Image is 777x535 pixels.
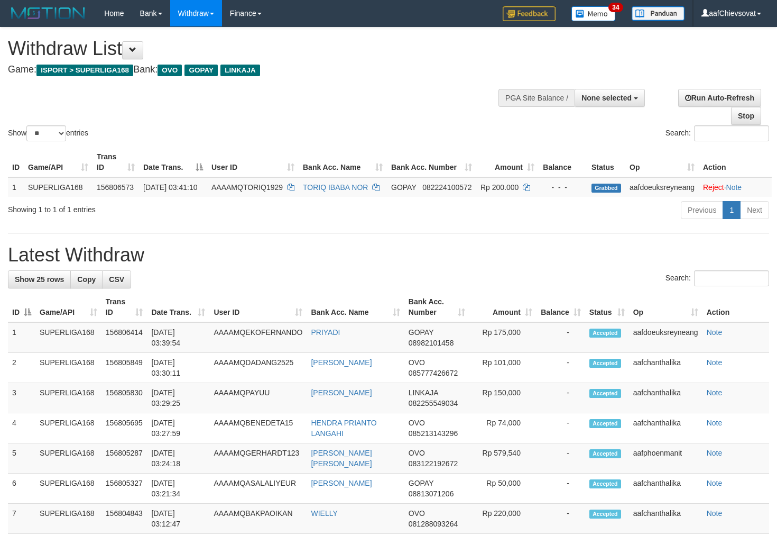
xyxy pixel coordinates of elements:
a: Note [726,183,742,192]
td: - [536,353,585,383]
td: AAAAMQDADANG2525 [209,353,307,383]
a: CSV [102,270,131,288]
td: AAAAMQBENEDETA15 [209,413,307,443]
div: - - - [543,182,583,193]
a: [PERSON_NAME] [311,479,372,487]
td: 2 [8,353,35,383]
span: Copy 085777426672 to clipboard [409,369,458,377]
td: [DATE] 03:12:47 [147,504,209,534]
td: [DATE] 03:24:18 [147,443,209,474]
span: Accepted [589,449,621,458]
span: Accepted [589,389,621,398]
h4: Game: Bank: [8,65,507,75]
td: 156805695 [101,413,147,443]
a: Previous [681,201,723,219]
span: GOPAY [391,183,416,192]
td: AAAAMQASALALIYEUR [209,474,307,504]
span: LINKAJA [220,65,260,76]
th: Status: activate to sort column ascending [585,292,629,322]
th: Status [587,147,625,177]
th: Bank Acc. Name: activate to sort column ascending [299,147,387,177]
span: CSV [109,275,124,284]
span: Accepted [589,479,621,488]
td: - [536,443,585,474]
td: SUPERLIGA168 [35,383,101,413]
div: PGA Site Balance / [498,89,575,107]
th: Balance: activate to sort column ascending [536,292,585,322]
th: Amount: activate to sort column ascending [469,292,536,322]
td: - [536,383,585,413]
span: OVO [158,65,182,76]
a: [PERSON_NAME] [311,388,372,397]
td: - [536,413,585,443]
td: Rp 579,540 [469,443,536,474]
a: [PERSON_NAME] [311,358,372,367]
th: User ID: activate to sort column ascending [209,292,307,322]
td: AAAAMQBAKPAOIKAN [209,504,307,534]
td: SUPERLIGA168 [35,322,101,353]
span: Copy 081288093264 to clipboard [409,520,458,528]
td: - [536,322,585,353]
td: AAAAMQPAYUU [209,383,307,413]
span: Copy [77,275,96,284]
td: SUPERLIGA168 [24,177,92,197]
a: Note [707,419,723,427]
th: User ID: activate to sort column ascending [207,147,299,177]
td: 156805327 [101,474,147,504]
td: [DATE] 03:29:25 [147,383,209,413]
h1: Withdraw List [8,38,507,59]
label: Search: [665,270,769,286]
span: OVO [409,509,425,518]
th: Op: activate to sort column ascending [629,292,702,322]
a: Run Auto-Refresh [678,89,761,107]
span: OVO [409,449,425,457]
span: Copy 08813071206 to clipboard [409,489,454,498]
span: Copy 085213143296 to clipboard [409,429,458,438]
td: · [699,177,772,197]
th: Action [699,147,772,177]
td: 156805287 [101,443,147,474]
th: Trans ID: activate to sort column ascending [101,292,147,322]
td: Rp 175,000 [469,322,536,353]
a: TORIQ IBABA NOR [303,183,368,192]
span: ISPORT > SUPERLIGA168 [36,65,133,76]
td: aafdoeuksreyneang [625,177,699,197]
a: PRIYADI [311,328,340,337]
input: Search: [694,270,769,286]
td: 156805830 [101,383,147,413]
span: Show 25 rows [15,275,64,284]
td: aafchanthalika [629,504,702,534]
span: LINKAJA [409,388,438,397]
span: Accepted [589,510,621,519]
span: GOPAY [184,65,218,76]
td: aafchanthalika [629,413,702,443]
span: GOPAY [409,328,433,337]
span: Copy 08982101458 to clipboard [409,339,454,347]
a: Note [707,388,723,397]
td: Rp 101,000 [469,353,536,383]
span: OVO [409,358,425,367]
a: Reject [703,183,724,192]
a: Copy [70,270,103,288]
select: Showentries [26,125,66,141]
td: aafchanthalika [629,353,702,383]
span: Copy 082224100572 to clipboard [422,183,471,192]
td: aafphoenmanit [629,443,702,474]
a: Note [707,479,723,487]
span: OVO [409,419,425,427]
td: 156804843 [101,504,147,534]
td: 156806414 [101,322,147,353]
td: 7 [8,504,35,534]
a: Note [707,509,723,518]
a: Show 25 rows [8,270,71,288]
a: Stop [731,107,761,125]
a: Note [707,449,723,457]
td: SUPERLIGA168 [35,443,101,474]
td: - [536,504,585,534]
td: SUPERLIGA168 [35,353,101,383]
td: SUPERLIGA168 [35,474,101,504]
td: 6 [8,474,35,504]
th: Bank Acc. Name: activate to sort column ascending [307,292,404,322]
td: 4 [8,413,35,443]
img: panduan.png [632,6,684,21]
